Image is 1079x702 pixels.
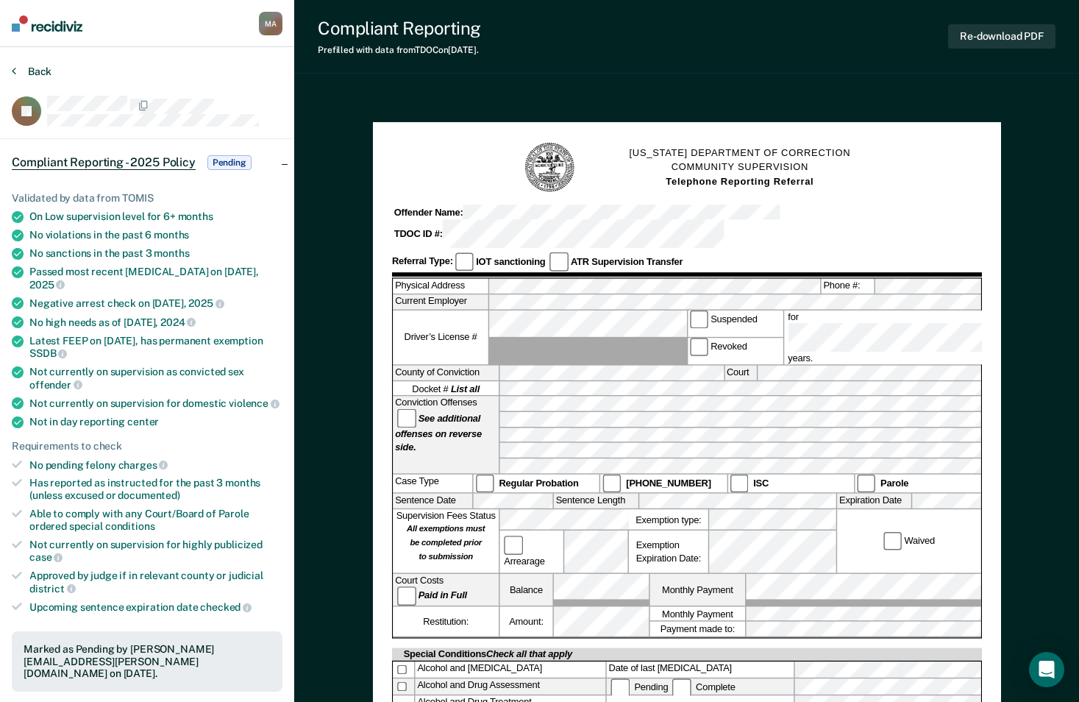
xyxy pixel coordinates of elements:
[12,192,282,205] div: Validated by data from TOMIS
[229,397,279,409] span: violence
[12,65,51,78] button: Back
[29,247,282,260] div: No sanctions in the past 3
[502,536,561,568] label: Arrearage
[29,210,282,223] div: On Low supervision level for 6+
[475,475,494,493] input: Regular Probation
[200,601,252,613] span: checked
[649,622,744,637] label: Payment made to:
[154,247,189,259] span: months
[821,279,874,294] label: Phone #:
[29,397,282,410] div: Not currently on supervision for domestic
[948,24,1055,49] button: Re-download PDF
[29,551,63,563] span: case
[105,520,155,532] span: conditions
[318,45,481,55] div: Prefilled with data from TDOC on [DATE] .
[549,253,568,272] input: ATR Supervision Transfer
[883,532,902,550] input: Waived
[415,662,605,678] div: Alcohol and [MEDICAL_DATA]
[629,146,850,189] h1: [US_STATE] DEPARTMENT OF CORRECTION COMMUNITY SUPERVISION
[455,253,473,272] input: IOT sanctioning
[418,590,466,600] strong: Paid in Full
[486,649,572,659] span: Check all that apply
[666,176,813,186] strong: Telephone Reporting Referral
[412,382,480,394] span: Docket #
[259,12,282,35] div: M A
[393,494,472,508] label: Sentence Date
[29,477,282,502] div: Has reported as instructed for the past 3 months (unless excused or
[571,256,683,266] strong: ATR Supervision Transfer
[407,525,485,561] strong: All exemptions must be completed prior to submission
[259,12,282,35] button: MA
[393,510,499,573] div: Supervision Fees Status
[670,682,737,692] label: Complete
[29,297,282,310] div: Negative arrest check on [DATE],
[753,478,769,488] strong: ISC
[606,662,793,678] label: Date of last [MEDICAL_DATA]
[29,335,282,360] div: Latest FEEP on [DATE], has permanent exemption
[160,316,196,328] span: 2024
[29,279,65,291] span: 2025
[786,310,1071,364] label: for years.
[687,310,782,336] label: Suspended
[857,475,875,493] input: Parole
[393,366,499,380] label: County of Conviction
[881,532,937,550] label: Waived
[393,279,488,294] label: Physical Address
[476,256,545,266] strong: IOT sanctioning
[29,458,282,472] div: No pending felony
[29,416,282,428] div: Not in day reporting
[118,459,168,471] span: charges
[788,323,1069,352] input: for years.
[402,648,574,661] div: Special Conditions
[689,338,708,356] input: Revoked
[127,416,159,428] span: center
[118,489,179,501] span: documented)
[29,316,282,329] div: No high needs as of [DATE],
[499,478,578,488] strong: Regular Probation
[393,475,472,493] div: Case Type
[394,207,463,217] strong: Offender Name:
[178,210,213,222] span: months
[689,310,708,328] input: Suspended
[207,155,252,170] span: Pending
[29,539,282,564] div: Not currently on supervision for highly publicized
[504,536,522,555] input: Arrearage
[12,155,196,170] span: Compliant Reporting - 2025 Policy
[602,475,621,493] input: [PHONE_NUMBER]
[393,574,499,606] div: Court Costs
[629,510,708,530] label: Exemption type:
[837,494,911,508] label: Expiration Date
[393,310,488,364] label: Driver’s License #
[393,606,499,637] div: Restitution:
[499,606,552,637] label: Amount:
[393,294,488,309] label: Current Employer
[393,397,499,473] div: Conviction Offenses
[24,643,271,680] div: Marked as Pending by [PERSON_NAME][EMAIL_ADDRESS][PERSON_NAME][DOMAIN_NAME] on [DATE].
[188,297,224,309] span: 2025
[394,229,442,239] strong: TDOC ID #:
[29,508,282,533] div: Able to comply with any Court/Board of Parole ordered special
[1029,652,1064,687] div: Open Intercom Messenger
[730,475,748,493] input: ISC
[318,18,481,39] div: Compliant Reporting
[724,366,756,380] label: Court
[29,379,82,391] span: offender
[392,256,453,266] strong: Referral Type:
[649,574,744,606] label: Monthly Payment
[397,587,416,606] input: Paid in Full
[880,478,908,488] strong: Parole
[12,15,82,32] img: Recidiviz
[29,583,76,595] span: district
[649,606,744,621] label: Monthly Payment
[12,440,282,453] div: Requirements to check
[610,679,629,698] input: Pending
[629,531,708,573] div: Exemption Expiration Date:
[29,366,282,391] div: Not currently on supervision as convicted sex
[395,413,482,453] strong: See additional offenses on reverse side.
[499,574,552,606] label: Balance
[687,338,782,364] label: Revoked
[29,229,282,241] div: No violations in the past 6
[29,570,282,595] div: Approved by judge if in relevant county or judicial
[29,347,67,359] span: SSDB
[415,679,605,695] div: Alcohol and Drug Assessment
